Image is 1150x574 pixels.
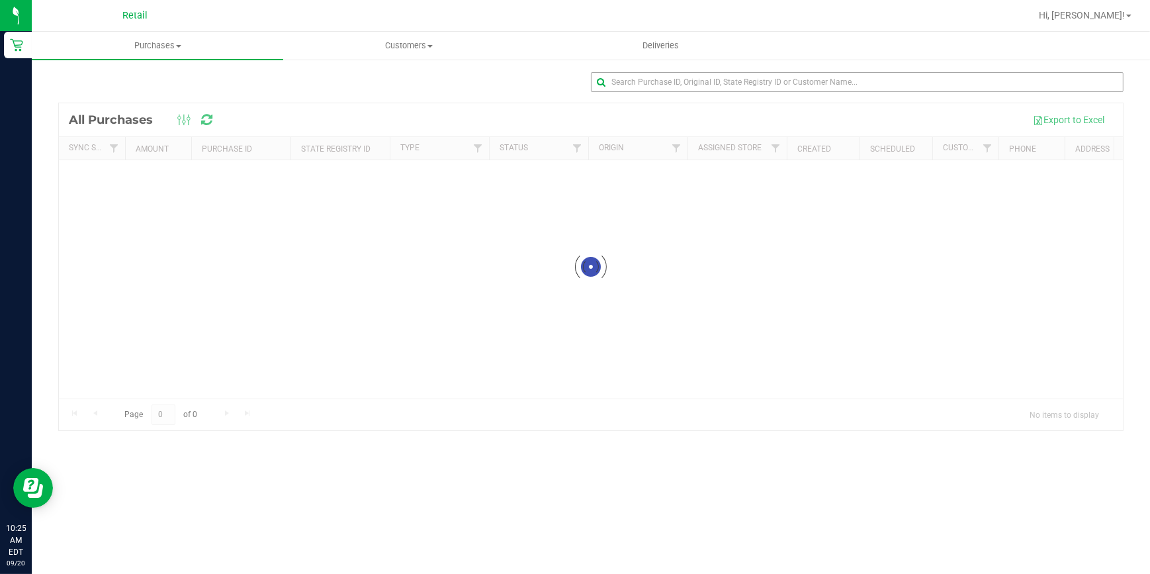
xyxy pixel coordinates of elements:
[591,72,1124,92] input: Search Purchase ID, Original ID, State Registry ID or Customer Name...
[13,468,53,508] iframe: Resource center
[625,40,697,52] span: Deliveries
[32,32,283,60] a: Purchases
[284,40,534,52] span: Customers
[1039,10,1125,21] span: Hi, [PERSON_NAME]!
[535,32,787,60] a: Deliveries
[6,522,26,558] p: 10:25 AM EDT
[122,10,148,21] span: Retail
[10,38,23,52] inline-svg: Retail
[6,558,26,568] p: 09/20
[32,40,283,52] span: Purchases
[283,32,535,60] a: Customers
